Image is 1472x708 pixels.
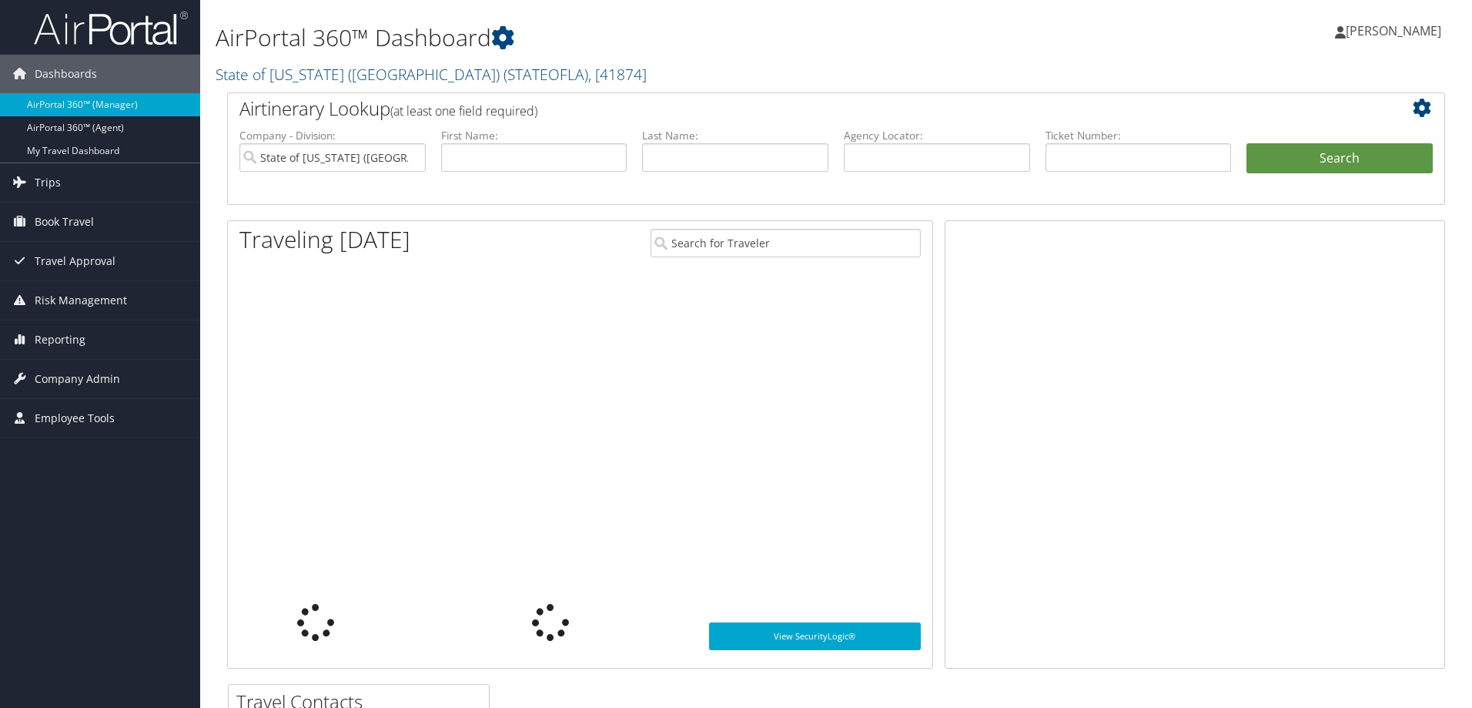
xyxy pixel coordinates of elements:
[503,64,588,85] span: ( STATEOFLA )
[239,128,426,143] label: Company - Division:
[1346,22,1441,39] span: [PERSON_NAME]
[35,242,115,280] span: Travel Approval
[1246,143,1433,174] button: Search
[35,203,94,241] span: Book Travel
[1045,128,1232,143] label: Ticket Number:
[441,128,627,143] label: First Name:
[642,128,828,143] label: Last Name:
[216,64,647,85] a: State of [US_STATE] ([GEOGRAPHIC_DATA])
[651,229,921,257] input: Search for Traveler
[35,399,115,438] span: Employee Tools
[1335,8,1457,54] a: [PERSON_NAME]
[239,96,1331,122] h2: Airtinerary Lookup
[239,223,410,256] h1: Traveling [DATE]
[35,55,97,93] span: Dashboards
[709,622,921,650] a: View SecurityLogic®
[35,281,127,320] span: Risk Management
[844,128,1030,143] label: Agency Locator:
[35,163,61,202] span: Trips
[216,22,1043,54] h1: AirPortal 360™ Dashboard
[34,10,188,46] img: airportal-logo.png
[35,360,120,398] span: Company Admin
[588,64,647,85] span: , [ 41874 ]
[390,102,537,119] span: (at least one field required)
[35,320,85,359] span: Reporting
